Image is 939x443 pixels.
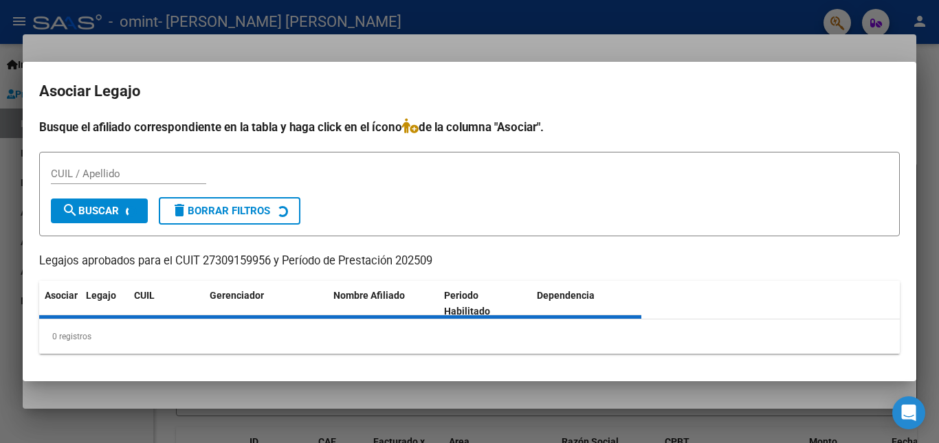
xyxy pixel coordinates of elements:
h2: Asociar Legajo [39,78,900,104]
p: Legajos aprobados para el CUIT 27309159956 y Período de Prestación 202509 [39,253,900,270]
span: Legajo [86,290,116,301]
datatable-header-cell: Gerenciador [204,281,328,326]
datatable-header-cell: Periodo Habilitado [439,281,531,326]
button: Buscar [51,198,148,223]
datatable-header-cell: Asociar [39,281,80,326]
span: Gerenciador [210,290,264,301]
span: Periodo Habilitado [444,290,490,317]
span: Borrar Filtros [171,205,270,217]
mat-icon: search [62,202,78,218]
span: Buscar [62,205,119,217]
datatable-header-cell: Nombre Afiliado [328,281,439,326]
h4: Busque el afiliado correspondiente en la tabla y haga click en el ícono de la columna "Asociar". [39,118,900,136]
span: Nombre Afiliado [333,290,405,301]
span: Dependencia [537,290,595,301]
mat-icon: delete [171,202,188,218]
datatable-header-cell: Dependencia [531,281,642,326]
span: Asociar [45,290,78,301]
button: Borrar Filtros [159,197,300,225]
datatable-header-cell: Legajo [80,281,129,326]
span: CUIL [134,290,155,301]
div: 0 registros [39,319,900,354]
div: Open Intercom Messenger [892,396,925,429]
datatable-header-cell: CUIL [129,281,204,326]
